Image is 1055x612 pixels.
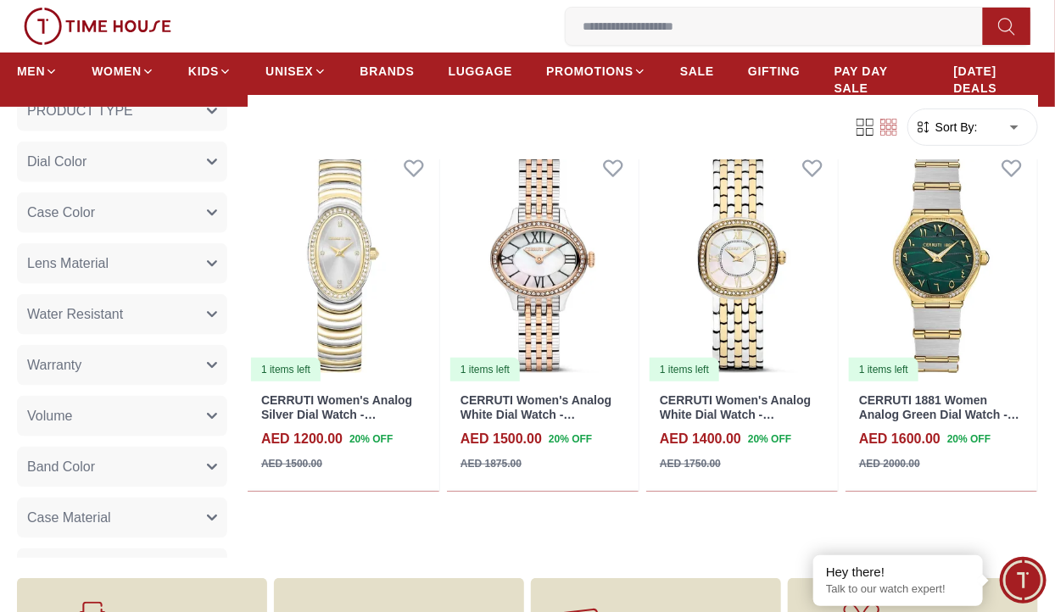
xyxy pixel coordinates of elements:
button: Lens Material [17,243,227,284]
span: UNISEX [265,63,313,80]
button: Diamension [17,548,227,589]
span: SALE [680,63,714,80]
span: BRANDS [360,63,415,80]
a: WOMEN [92,56,154,86]
a: [DATE] DEALS [954,56,1038,103]
span: Sort By: [932,119,978,136]
span: 20 % OFF [549,431,592,447]
div: AED 2000.00 [859,456,920,471]
button: Band Color [17,447,227,487]
div: AED 1875.00 [461,456,522,471]
a: CERRUTI 1881 Women Analog Green Dial Watch - CRM35506 [859,393,1019,436]
span: PRODUCT TYPE [27,101,133,121]
a: CERRUTI Women's Analog Silver Dial Watch - CIWLG0030505 [261,393,412,436]
div: 1 items left [251,358,321,381]
button: Warranty [17,345,227,386]
p: Talk to our watch expert! [826,582,970,597]
span: LUGGAGE [449,63,513,80]
div: 1 items left [650,358,719,381]
img: CERRUTI Women's Analog White Dial Watch - CIWLG0008604 [646,142,838,383]
a: LUGGAGE [449,56,513,86]
a: MEN [17,56,58,86]
a: PROMOTIONS [546,56,646,86]
a: CERRUTI Women's Analog White Dial Watch - CIWLG00086041 items left [646,142,838,383]
h4: AED 1600.00 [859,429,941,449]
h4: AED 1200.00 [261,429,343,449]
a: CERRUTI Women's Analog White Dial Watch - CIWLG0012204 [461,393,611,436]
img: ... [24,8,171,45]
span: Band Color [27,457,95,477]
button: Sort By: [915,119,978,136]
span: Case Color [27,203,95,223]
img: CERRUTI Women's Analog Silver Dial Watch - CIWLG0030505 [248,142,439,383]
span: KIDS [188,63,219,80]
button: Dial Color [17,142,227,182]
span: WOMEN [92,63,142,80]
a: UNISEX [265,56,326,86]
button: Volume [17,396,227,437]
span: [DATE] DEALS [954,63,1038,97]
h4: AED 1500.00 [461,429,542,449]
span: Lens Material [27,253,109,274]
div: Hey there! [826,564,970,581]
a: KIDS [188,56,232,86]
a: GIFTING [748,56,801,86]
a: CERRUTI Women's Analog Silver Dial Watch - CIWLG00305051 items left [248,142,439,383]
span: Warranty [27,355,81,376]
button: Water Resistant [17,294,227,335]
span: PAY DAY SALE [835,63,920,97]
div: AED 1500.00 [261,456,322,471]
span: Dial Color [27,152,87,172]
button: Case Material [17,498,227,538]
a: CERRUTI Women's Analog White Dial Watch - CIWLG00122041 items left [447,142,639,383]
a: CERRUTI 1881 Women Analog Green Dial Watch - CRM355061 items left [846,142,1037,383]
img: CERRUTI 1881 Women Analog Green Dial Watch - CRM35506 [846,142,1037,383]
div: 1 items left [450,358,520,381]
div: 1 items left [849,358,918,381]
button: Case Color [17,192,227,233]
span: 20 % OFF [947,431,991,447]
img: CERRUTI Women's Analog White Dial Watch - CIWLG0012204 [447,142,639,383]
span: Case Material [27,508,111,528]
span: 20 % OFF [349,431,393,447]
button: PRODUCT TYPE [17,91,227,131]
span: MEN [17,63,45,80]
h4: AED 1400.00 [660,429,741,449]
a: SALE [680,56,714,86]
a: PAY DAY SALE [835,56,920,103]
span: GIFTING [748,63,801,80]
span: Water Resistant [27,304,123,325]
a: CERRUTI Women's Analog White Dial Watch - CIWLG0008604 [660,393,811,436]
div: Chat Widget [1000,557,1047,604]
div: AED 1750.00 [660,456,721,471]
a: BRANDS [360,56,415,86]
span: 20 % OFF [748,431,791,447]
span: Volume [27,406,72,426]
span: PROMOTIONS [546,63,634,80]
